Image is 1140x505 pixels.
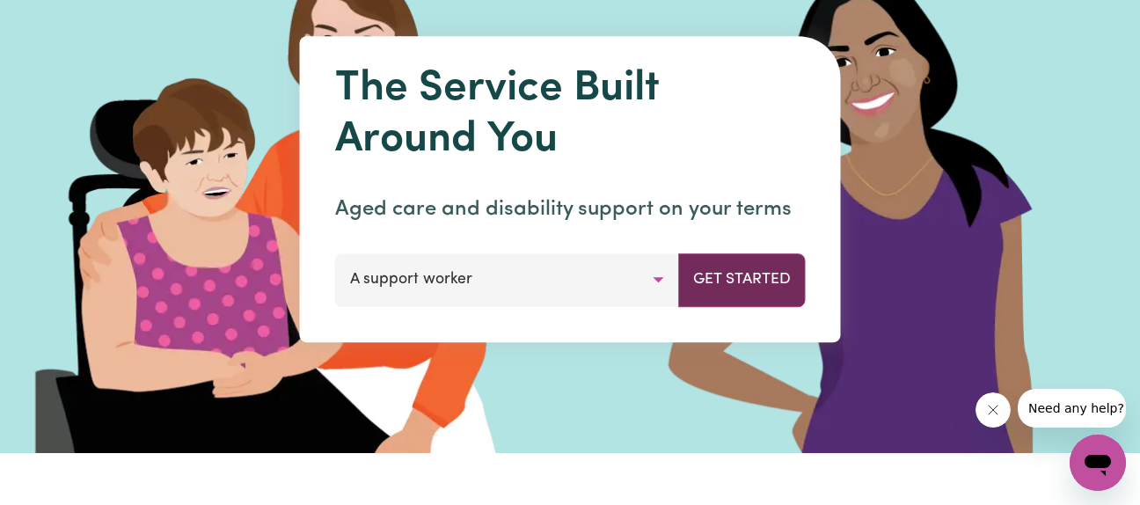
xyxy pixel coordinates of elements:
[678,253,806,306] button: Get Started
[335,253,679,306] button: A support worker
[1070,435,1126,491] iframe: Button to launch messaging window
[335,64,806,165] h1: The Service Built Around You
[1018,389,1126,428] iframe: Message from company
[335,194,806,225] p: Aged care and disability support on your terms
[976,392,1011,428] iframe: Close message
